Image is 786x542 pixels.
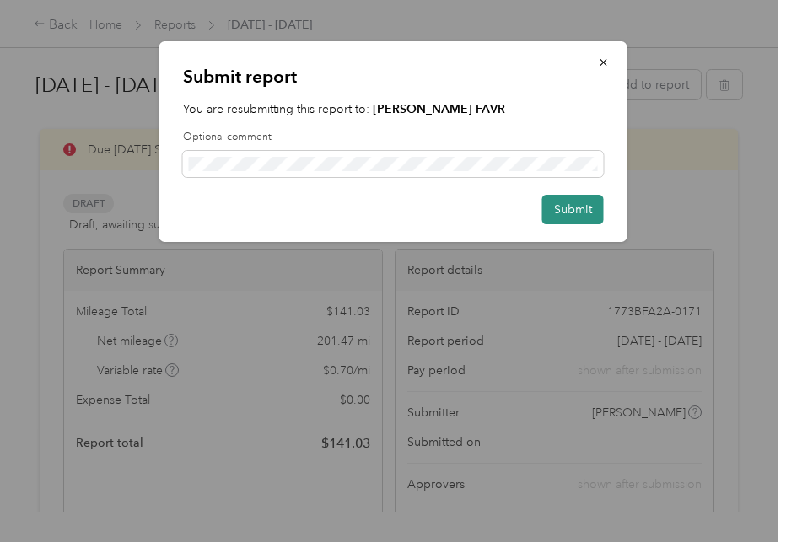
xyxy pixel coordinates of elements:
label: Optional comment [183,130,604,145]
p: You are resubmitting this report to: [183,100,604,118]
iframe: Everlance-gr Chat Button Frame [692,448,786,542]
button: Submit [542,195,604,224]
p: Submit report [183,65,604,89]
strong: [PERSON_NAME] FAVR [373,102,505,116]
